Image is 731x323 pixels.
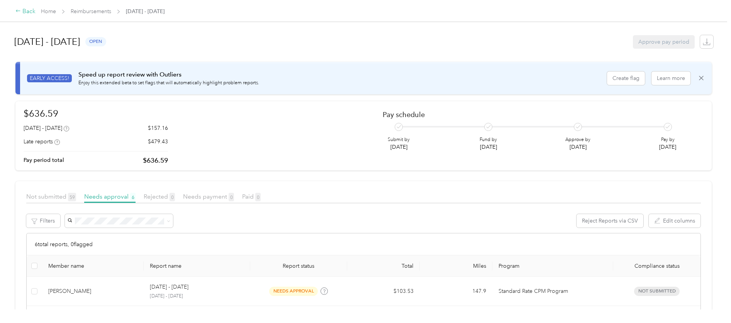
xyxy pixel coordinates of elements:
[41,8,56,15] a: Home
[150,283,188,291] p: [DATE] - [DATE]
[126,7,165,15] span: [DATE] - [DATE]
[353,263,414,269] div: Total
[383,110,690,119] h2: Pay schedule
[27,74,72,82] span: EARLY ACCESS!
[144,193,175,200] span: Rejected
[480,136,497,143] p: Fund by
[242,193,261,200] span: Paid
[170,193,175,201] span: 0
[269,287,318,296] span: needs approval
[492,277,613,306] td: Standard Rate CPM Program
[24,156,64,164] p: Pay period total
[84,193,136,200] span: Needs approval
[71,8,111,15] a: Reimbursements
[634,287,680,296] span: Not submitted
[148,138,168,146] p: $479.43
[649,214,700,228] button: Edit columns
[183,193,234,200] span: Needs payment
[27,233,700,255] div: 6 total reports, 0 flagged
[388,143,410,151] p: [DATE]
[651,71,690,85] button: Learn more
[499,287,607,296] p: Standard Rate CPM Program
[229,193,234,201] span: 0
[78,80,259,87] p: Enjoy this extended beta to set flags that will automatically highlight problem reports.
[619,263,694,269] span: Compliance status
[68,193,76,201] span: 59
[26,214,60,228] button: Filters
[85,37,106,46] span: open
[347,277,420,306] td: $103.53
[388,136,410,143] p: Submit by
[565,143,590,151] p: [DATE]
[143,156,168,165] p: $636.59
[480,143,497,151] p: [DATE]
[659,143,676,151] p: [DATE]
[492,255,613,277] th: Program
[15,7,36,16] div: Back
[256,263,341,269] span: Report status
[24,107,168,120] h1: $636.59
[659,136,676,143] p: Pay by
[565,136,590,143] p: Approve by
[148,124,168,132] p: $157.16
[420,277,492,306] td: 147.9
[426,263,486,269] div: Miles
[130,193,136,201] span: 6
[688,280,731,323] iframe: Everlance-gr Chat Button Frame
[24,138,60,146] div: Late reports
[577,214,643,228] button: Reject Reports via CSV
[48,263,137,269] div: Member name
[607,71,645,85] button: Create flag
[42,255,144,277] th: Member name
[144,255,250,277] th: Report name
[26,193,76,200] span: Not submitted
[150,293,244,300] p: [DATE] - [DATE]
[78,70,259,80] p: Speed up report review with Outliers
[24,124,69,132] div: [DATE] - [DATE]
[255,193,261,201] span: 0
[48,287,137,296] div: [PERSON_NAME]
[14,32,80,51] h1: [DATE] - [DATE]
